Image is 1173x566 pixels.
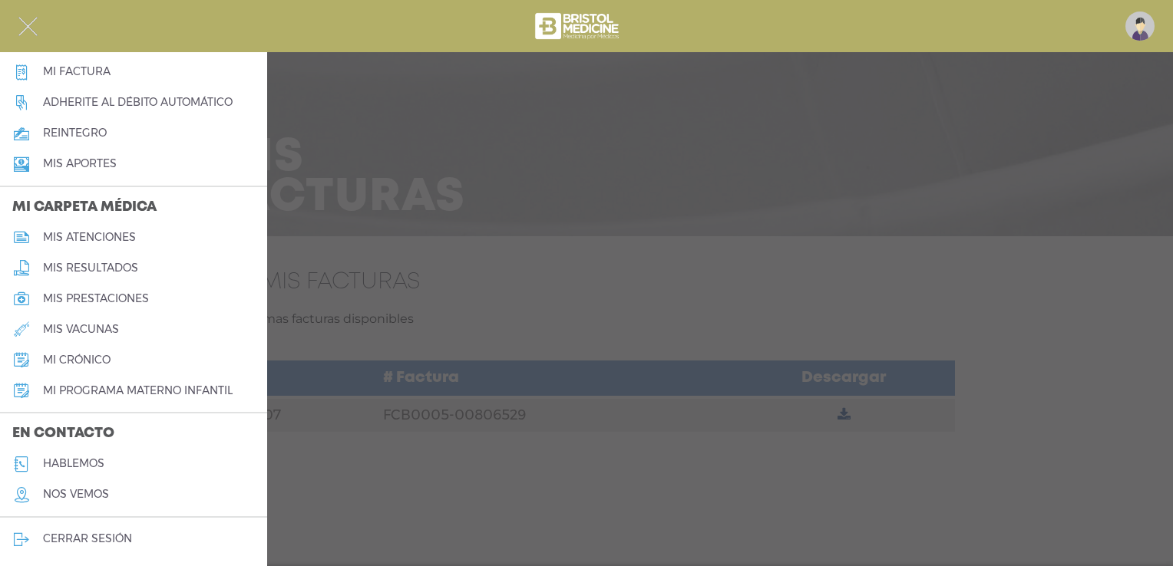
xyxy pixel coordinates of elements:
h5: mis resultados [43,262,138,275]
h5: mi crónico [43,354,111,367]
h5: reintegro [43,127,107,140]
img: profile-placeholder.svg [1125,12,1155,41]
h5: cerrar sesión [43,532,132,545]
h5: mis atenciones [43,231,136,244]
h5: mis vacunas [43,323,119,336]
h5: Mi factura [43,65,111,78]
h5: Adherite al débito automático [43,96,233,109]
h5: hablemos [43,457,104,470]
h5: mis prestaciones [43,292,149,305]
h5: mi programa materno infantil [43,384,233,397]
img: bristol-medicine-blanco.png [533,8,624,44]
h5: Mis aportes [43,157,117,170]
img: Cober_menu-close-white.svg [18,17,38,36]
h5: nos vemos [43,488,109,501]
